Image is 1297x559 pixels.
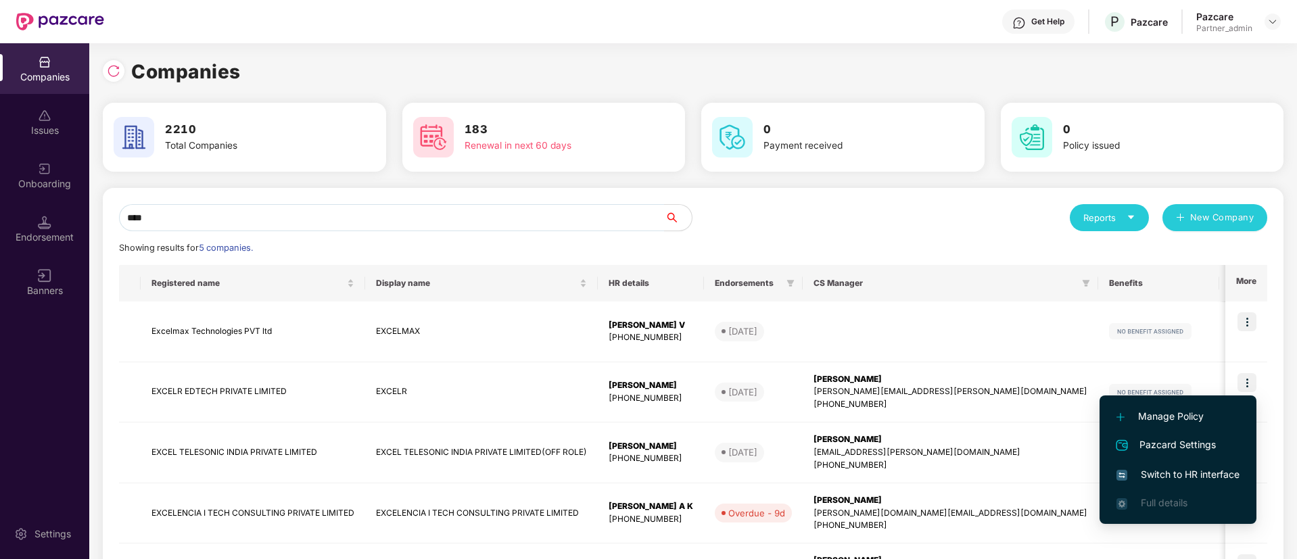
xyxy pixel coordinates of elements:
[813,519,1087,532] div: [PHONE_NUMBER]
[1110,14,1119,30] span: P
[465,139,635,153] div: Renewal in next 60 days
[813,507,1087,520] div: [PERSON_NAME][DOMAIN_NAME][EMAIL_ADDRESS][DOMAIN_NAME]
[107,64,120,78] img: svg+xml;base64,PHN2ZyBpZD0iUmVsb2FkLTMyeDMyIiB4bWxucz0iaHR0cDovL3d3dy53My5vcmcvMjAwMC9zdmciIHdpZH...
[141,422,365,483] td: EXCEL TELESONIC INDIA PRIVATE LIMITED
[376,278,577,289] span: Display name
[38,55,51,69] img: svg+xml;base64,PHN2ZyBpZD0iQ29tcGFuaWVzIiB4bWxucz0iaHR0cDovL3d3dy53My5vcmcvMjAwMC9zdmciIHdpZHRoPS...
[365,265,598,301] th: Display name
[30,527,75,541] div: Settings
[465,121,635,139] h3: 183
[38,109,51,122] img: svg+xml;base64,PHN2ZyBpZD0iSXNzdWVzX2Rpc2FibGVkIiB4bWxucz0iaHR0cDovL3d3dy53My5vcmcvMjAwMC9zdmciIH...
[131,57,241,87] h1: Companies
[38,269,51,283] img: svg+xml;base64,PHN2ZyB3aWR0aD0iMTYiIGhlaWdodD0iMTYiIHZpZXdCb3g9IjAgMCAxNiAxNiIgZmlsbD0ibm9uZSIgeG...
[1116,467,1240,482] span: Switch to HR interface
[413,117,454,157] img: svg+xml;base64,PHN2ZyB4bWxucz0iaHR0cDovL3d3dy53My5vcmcvMjAwMC9zdmciIHdpZHRoPSI2MCIgaGVpZ2h0PSI2MC...
[715,278,781,289] span: Endorsements
[1116,437,1240,454] span: Pazcard Settings
[1116,498,1127,509] img: svg+xml;base64,PHN2ZyB4bWxucz0iaHR0cDovL3d3dy53My5vcmcvMjAwMC9zdmciIHdpZHRoPSIxNi4zNjMiIGhlaWdodD...
[813,373,1087,386] div: [PERSON_NAME]
[16,13,104,30] img: New Pazcare Logo
[141,265,365,301] th: Registered name
[365,422,598,483] td: EXCEL TELESONIC INDIA PRIVATE LIMITED(OFF ROLE)
[1098,265,1219,301] th: Benefits
[609,331,693,344] div: [PHONE_NUMBER]
[1196,10,1252,23] div: Pazcare
[1116,409,1240,424] span: Manage Policy
[14,527,28,541] img: svg+xml;base64,PHN2ZyBpZD0iU2V0dGluZy0yMHgyMCIgeG1sbnM9Imh0dHA6Ly93d3cudzMub3JnLzIwMDAvc3ZnIiB3aW...
[38,162,51,176] img: svg+xml;base64,PHN2ZyB3aWR0aD0iMjAiIGhlaWdodD0iMjAiIHZpZXdCb3g9IjAgMCAyMCAyMCIgZmlsbD0ibm9uZSIgeG...
[664,204,692,231] button: search
[813,446,1087,459] div: [EMAIL_ADDRESS][PERSON_NAME][DOMAIN_NAME]
[1079,275,1093,291] span: filter
[609,440,693,453] div: [PERSON_NAME]
[165,121,335,139] h3: 2210
[1267,16,1278,27] img: svg+xml;base64,PHN2ZyBpZD0iRHJvcGRvd24tMzJ4MzIiIHhtbG5zPSJodHRwOi8vd3d3LnczLm9yZy8yMDAwL3N2ZyIgd2...
[114,117,154,157] img: svg+xml;base64,PHN2ZyB4bWxucz0iaHR0cDovL3d3dy53My5vcmcvMjAwMC9zdmciIHdpZHRoPSI2MCIgaGVpZ2h0PSI2MC...
[365,483,598,544] td: EXCELENCIA I TECH CONSULTING PRIVATE LIMITED
[1114,437,1130,454] img: svg+xml;base64,PHN2ZyB4bWxucz0iaHR0cDovL3d3dy53My5vcmcvMjAwMC9zdmciIHdpZHRoPSIyNCIgaGVpZ2h0PSIyNC...
[728,445,757,459] div: [DATE]
[763,121,934,139] h3: 0
[813,433,1087,446] div: [PERSON_NAME]
[141,362,365,423] td: EXCELR EDTECH PRIVATE LIMITED
[1116,470,1127,481] img: svg+xml;base64,PHN2ZyB4bWxucz0iaHR0cDovL3d3dy53My5vcmcvMjAwMC9zdmciIHdpZHRoPSIxNiIgaGVpZ2h0PSIxNi...
[813,385,1087,398] div: [PERSON_NAME][EMAIL_ADDRESS][PERSON_NAME][DOMAIN_NAME]
[609,319,693,332] div: [PERSON_NAME] V
[728,385,757,399] div: [DATE]
[365,301,598,362] td: EXCELMAX
[1127,213,1135,222] span: caret-down
[1031,16,1064,27] div: Get Help
[813,398,1087,411] div: [PHONE_NUMBER]
[609,500,693,513] div: [PERSON_NAME] A K
[784,275,797,291] span: filter
[1063,139,1233,153] div: Policy issued
[165,139,335,153] div: Total Companies
[151,278,344,289] span: Registered name
[1131,16,1168,28] div: Pazcare
[365,362,598,423] td: EXCELR
[1225,265,1267,301] th: More
[1109,323,1192,339] img: svg+xml;base64,PHN2ZyB4bWxucz0iaHR0cDovL3d3dy53My5vcmcvMjAwMC9zdmciIHdpZHRoPSIxMjIiIGhlaWdodD0iMj...
[1082,279,1090,287] span: filter
[813,494,1087,507] div: [PERSON_NAME]
[609,392,693,405] div: [PHONE_NUMBER]
[199,243,253,253] span: 5 companies.
[609,513,693,526] div: [PHONE_NUMBER]
[1063,121,1233,139] h3: 0
[609,379,693,392] div: [PERSON_NAME]
[664,212,692,223] span: search
[1109,384,1192,400] img: svg+xml;base64,PHN2ZyB4bWxucz0iaHR0cDovL3d3dy53My5vcmcvMjAwMC9zdmciIHdpZHRoPSIxMjIiIGhlaWdodD0iMj...
[813,459,1087,472] div: [PHONE_NUMBER]
[1012,16,1026,30] img: svg+xml;base64,PHN2ZyBpZD0iSGVscC0zMngzMiIgeG1sbnM9Imh0dHA6Ly93d3cudzMub3JnLzIwMDAvc3ZnIiB3aWR0aD...
[141,301,365,362] td: Excelmax Technologies PVT ltd
[728,324,757,338] div: [DATE]
[1162,204,1267,231] button: plusNew Company
[119,243,253,253] span: Showing results for
[1190,211,1254,224] span: New Company
[786,279,795,287] span: filter
[141,483,365,544] td: EXCELENCIA I TECH CONSULTING PRIVATE LIMITED
[1176,213,1185,224] span: plus
[609,452,693,465] div: [PHONE_NUMBER]
[1237,312,1256,331] img: icon
[813,278,1077,289] span: CS Manager
[1141,497,1187,508] span: Full details
[598,265,704,301] th: HR details
[1012,117,1052,157] img: svg+xml;base64,PHN2ZyB4bWxucz0iaHR0cDovL3d3dy53My5vcmcvMjAwMC9zdmciIHdpZHRoPSI2MCIgaGVpZ2h0PSI2MC...
[1083,211,1135,224] div: Reports
[1237,373,1256,392] img: icon
[712,117,753,157] img: svg+xml;base64,PHN2ZyB4bWxucz0iaHR0cDovL3d3dy53My5vcmcvMjAwMC9zdmciIHdpZHRoPSI2MCIgaGVpZ2h0PSI2MC...
[1196,23,1252,34] div: Partner_admin
[38,216,51,229] img: svg+xml;base64,PHN2ZyB3aWR0aD0iMTQuNSIgaGVpZ2h0PSIxNC41IiB2aWV3Qm94PSIwIDAgMTYgMTYiIGZpbGw9Im5vbm...
[728,506,785,520] div: Overdue - 9d
[1116,413,1125,421] img: svg+xml;base64,PHN2ZyB4bWxucz0iaHR0cDovL3d3dy53My5vcmcvMjAwMC9zdmciIHdpZHRoPSIxMi4yMDEiIGhlaWdodD...
[763,139,934,153] div: Payment received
